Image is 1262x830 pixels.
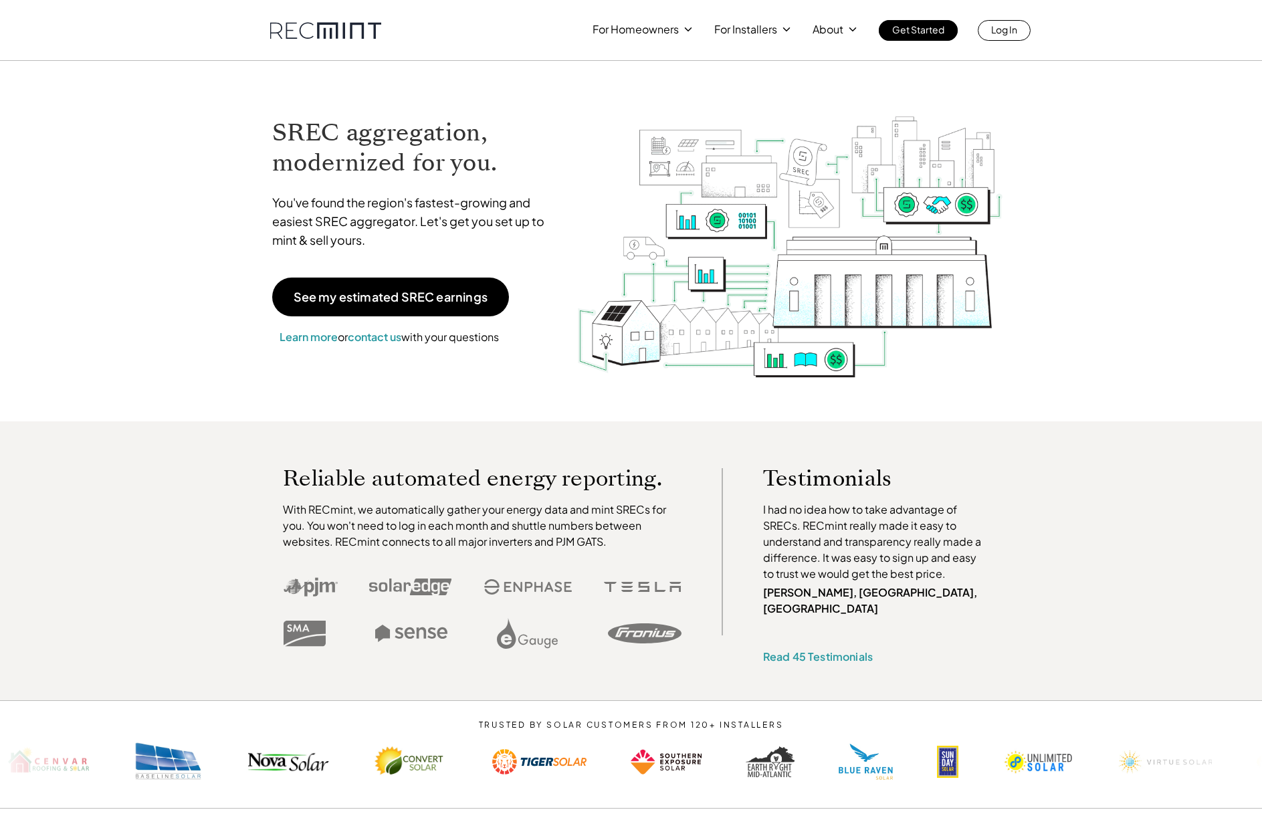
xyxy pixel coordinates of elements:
[991,20,1017,39] p: Log In
[576,81,1003,381] img: RECmint value cycle
[978,20,1031,41] a: Log In
[272,118,557,178] h1: SREC aggregation, modernized for you.
[272,328,506,346] p: or with your questions
[294,291,488,303] p: See my estimated SREC earnings
[272,278,509,316] a: See my estimated SREC earnings
[763,585,988,617] p: [PERSON_NAME], [GEOGRAPHIC_DATA], [GEOGRAPHIC_DATA]
[283,468,681,488] p: Reliable automated energy reporting.
[438,720,824,730] p: TRUSTED BY SOLAR CUSTOMERS FROM 120+ INSTALLERS
[879,20,958,41] a: Get Started
[763,649,873,663] a: Read 45 Testimonials
[763,502,988,582] p: I had no idea how to take advantage of SRECs. RECmint really made it easy to understand and trans...
[892,20,944,39] p: Get Started
[763,468,962,488] p: Testimonials
[280,330,338,344] a: Learn more
[714,20,777,39] p: For Installers
[283,502,681,550] p: With RECmint, we automatically gather your energy data and mint SRECs for you. You won't need to ...
[348,330,401,344] a: contact us
[272,193,557,249] p: You've found the region's fastest-growing and easiest SREC aggregator. Let's get you set up to mi...
[813,20,843,39] p: About
[593,20,679,39] p: For Homeowners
